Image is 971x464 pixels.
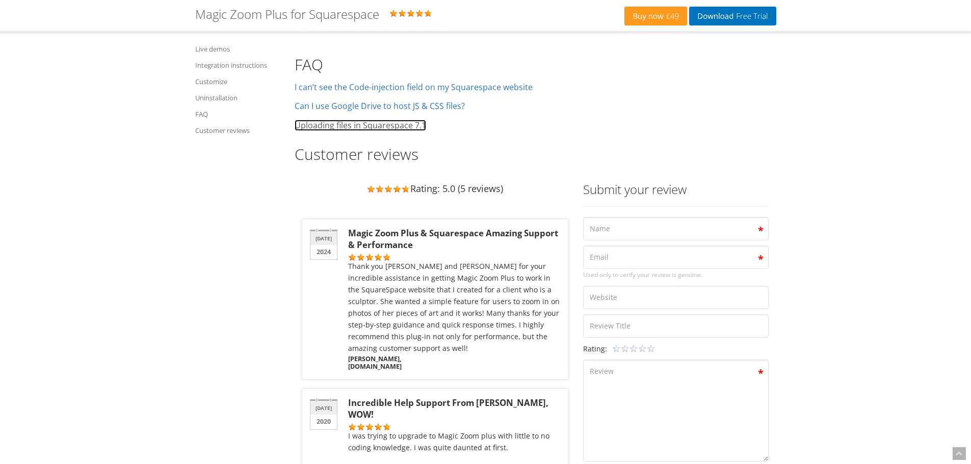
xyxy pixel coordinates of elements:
[302,173,568,204] div: Rating: 5.0 (5 reviews)
[689,7,776,25] a: DownloadFree Trial
[583,245,769,269] input: Email
[583,314,769,338] input: Review Title
[664,12,679,20] span: £49
[310,245,337,260] span: 2024
[295,100,465,112] a: Can I use Google Drive to host JS & CSS files?
[348,355,560,370] p: [PERSON_NAME],
[295,56,776,73] h2: FAQ
[624,7,687,25] a: Buy now£49
[583,286,769,309] input: Website
[583,217,769,240] input: Name
[583,269,769,281] span: Used only to verify your review is genuine.
[348,227,560,251] div: Magic Zoom Plus & Squarespace Amazing Support & Performance
[310,231,337,245] span: [DATE]
[295,120,426,131] a: Uploading files in Squarespace 7.1
[583,343,607,354] label: Rating:
[348,397,560,420] div: Incredible Help Support From [PERSON_NAME], WOW!
[348,363,560,370] span: [DOMAIN_NAME]
[310,401,337,415] span: [DATE]
[348,260,560,354] div: Thank you [PERSON_NAME] and [PERSON_NAME] for your incredible assistance in getting Magic Zoom Pl...
[583,183,769,196] h3: Submit your review
[733,12,768,20] span: Free Trial
[612,344,629,353] a: Not good
[295,146,776,162] h2: Customer reviews
[310,415,337,429] span: 2020
[195,8,379,21] h1: Magic Zoom Plus for Squarespace
[295,81,533,93] a: I can’t see the Code-injection field on my Squarespace website
[195,8,625,24] div: Rating: 5.0 ( )
[612,344,621,353] a: Terrible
